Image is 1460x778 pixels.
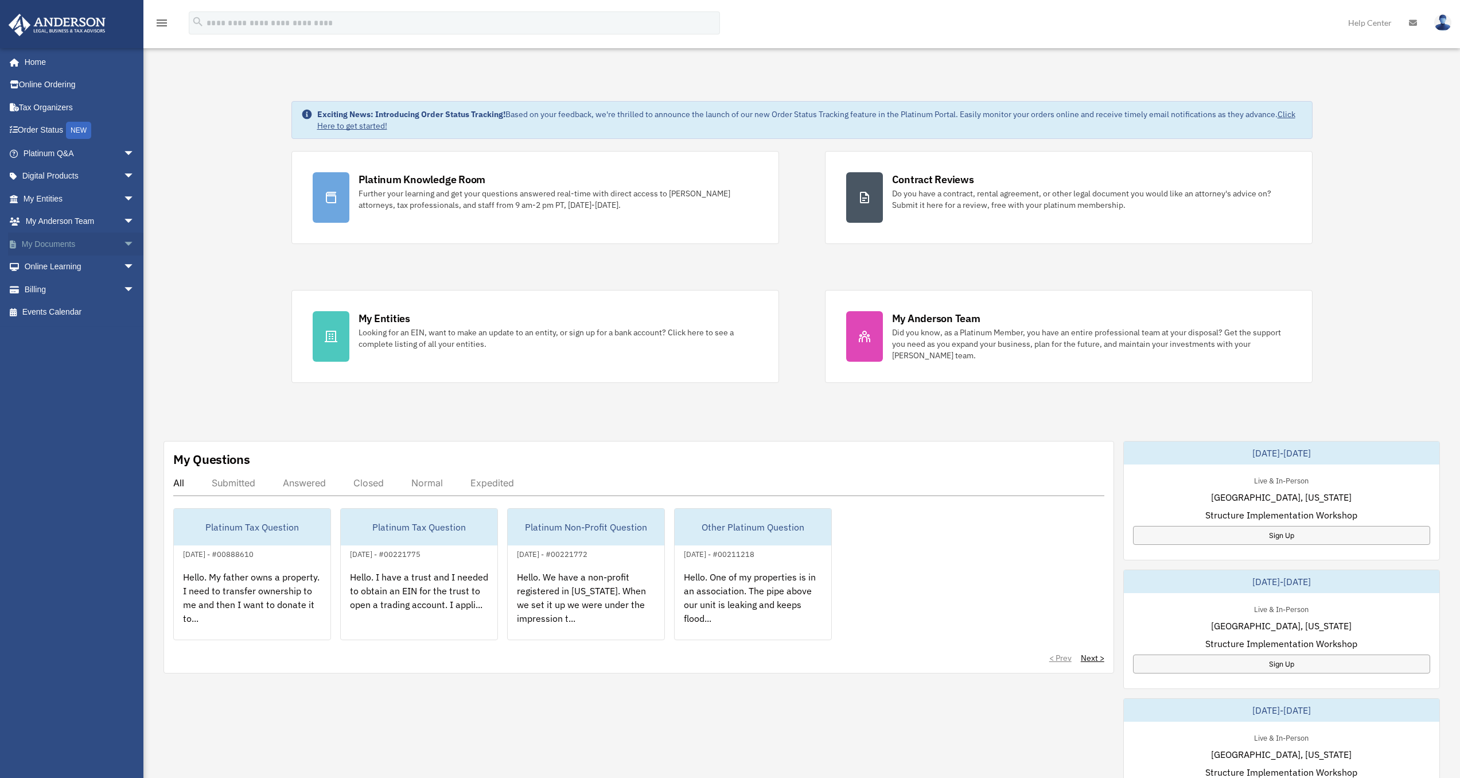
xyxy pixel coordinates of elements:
[825,290,1313,383] a: My Anderson Team Did you know, as a Platinum Member, you have an entire professional team at your...
[1211,748,1352,761] span: [GEOGRAPHIC_DATA], [US_STATE]
[892,172,974,187] div: Contract Reviews
[353,477,384,489] div: Closed
[674,508,832,640] a: Other Platinum Question[DATE] - #00211218Hello. One of my properties is in an association. The pi...
[1211,619,1352,633] span: [GEOGRAPHIC_DATA], [US_STATE]
[507,508,665,640] a: Platinum Non-Profit Question[DATE] - #00221772Hello. We have a non-profit registered in [US_STATE...
[1124,442,1439,465] div: [DATE]-[DATE]
[8,256,152,278] a: Online Learningarrow_drop_down
[892,188,1291,211] div: Do you have a contract, rental agreement, or other legal document you would like an attorney's ad...
[341,509,497,545] div: Platinum Tax Question
[5,14,109,36] img: Anderson Advisors Platinum Portal
[123,278,146,301] span: arrow_drop_down
[508,509,664,545] div: Platinum Non-Profit Question
[8,301,152,324] a: Events Calendar
[66,122,91,139] div: NEW
[317,109,1303,131] div: Based on your feedback, we're thrilled to announce the launch of our new Order Status Tracking fe...
[1205,508,1357,522] span: Structure Implementation Workshop
[470,477,514,489] div: Expedited
[1245,731,1318,743] div: Live & In-Person
[892,327,1291,361] div: Did you know, as a Platinum Member, you have an entire professional team at your disposal? Get th...
[317,109,505,119] strong: Exciting News: Introducing Order Status Tracking!
[317,109,1295,131] a: Click Here to get started!
[123,256,146,279] span: arrow_drop_down
[675,561,831,651] div: Hello. One of my properties is in an association. The pipe above our unit is leaking and keeps fl...
[173,477,184,489] div: All
[8,165,152,188] a: Digital Productsarrow_drop_down
[8,51,146,73] a: Home
[825,151,1313,244] a: Contract Reviews Do you have a contract, rental agreement, or other legal document you would like...
[341,561,497,651] div: Hello. I have a trust and I needed to obtain an EIN for the trust to open a trading account. I ap...
[1124,570,1439,593] div: [DATE]-[DATE]
[8,187,152,210] a: My Entitiesarrow_drop_down
[341,547,430,559] div: [DATE] - #00221775
[123,210,146,234] span: arrow_drop_down
[8,119,152,142] a: Order StatusNEW
[8,233,152,256] a: My Documentsarrow_drop_down
[1081,652,1104,664] a: Next >
[174,547,263,559] div: [DATE] - #00888610
[123,165,146,188] span: arrow_drop_down
[123,142,146,165] span: arrow_drop_down
[155,16,169,30] i: menu
[212,477,255,489] div: Submitted
[8,73,152,96] a: Online Ordering
[1205,637,1357,651] span: Structure Implementation Workshop
[192,16,204,28] i: search
[155,20,169,30] a: menu
[174,561,330,651] div: Hello. My father owns a property. I need to transfer ownership to me and then I want to donate it...
[8,142,152,165] a: Platinum Q&Aarrow_drop_down
[892,311,980,326] div: My Anderson Team
[359,311,410,326] div: My Entities
[359,327,758,350] div: Looking for an EIN, want to make an update to an entity, or sign up for a bank account? Click her...
[359,172,486,187] div: Platinum Knowledge Room
[283,477,326,489] div: Answered
[1133,526,1430,545] a: Sign Up
[8,96,152,119] a: Tax Organizers
[291,151,779,244] a: Platinum Knowledge Room Further your learning and get your questions answered real-time with dire...
[508,547,597,559] div: [DATE] - #00221772
[8,210,152,233] a: My Anderson Teamarrow_drop_down
[291,290,779,383] a: My Entities Looking for an EIN, want to make an update to an entity, or sign up for a bank accoun...
[1245,602,1318,614] div: Live & In-Person
[1211,490,1352,504] span: [GEOGRAPHIC_DATA], [US_STATE]
[173,451,250,468] div: My Questions
[411,477,443,489] div: Normal
[1124,699,1439,722] div: [DATE]-[DATE]
[174,509,330,545] div: Platinum Tax Question
[675,547,764,559] div: [DATE] - #00211218
[1133,655,1430,674] a: Sign Up
[675,509,831,545] div: Other Platinum Question
[359,188,758,211] div: Further your learning and get your questions answered real-time with direct access to [PERSON_NAM...
[340,508,498,640] a: Platinum Tax Question[DATE] - #00221775Hello. I have a trust and I needed to obtain an EIN for th...
[123,233,146,256] span: arrow_drop_down
[1434,14,1451,31] img: User Pic
[123,187,146,211] span: arrow_drop_down
[173,508,331,640] a: Platinum Tax Question[DATE] - #00888610Hello. My father owns a property. I need to transfer owner...
[8,278,152,301] a: Billingarrow_drop_down
[508,561,664,651] div: Hello. We have a non-profit registered in [US_STATE]. When we set it up we were under the impress...
[1245,474,1318,486] div: Live & In-Person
